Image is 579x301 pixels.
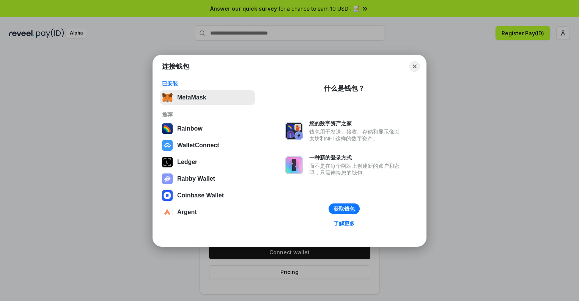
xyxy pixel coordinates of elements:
div: 钱包用于发送、接收、存储和显示像以太坊和NFT这样的数字资产。 [309,128,403,142]
button: Close [409,61,420,72]
button: WalletConnect [160,138,255,153]
div: 什么是钱包？ [324,84,365,93]
div: WalletConnect [177,142,219,149]
img: svg+xml,%3Csvg%20width%3D%2228%22%20height%3D%2228%22%20viewBox%3D%220%200%2028%2028%22%20fill%3D... [162,190,173,201]
div: Rabby Wallet [177,175,215,182]
div: Argent [177,209,197,216]
div: 您的数字资产之家 [309,120,403,127]
button: Argent [160,205,255,220]
a: 了解更多 [329,219,359,229]
div: 获取钱包 [334,205,355,212]
div: Ledger [177,159,197,165]
div: 一种新的登录方式 [309,154,403,161]
h1: 连接钱包 [162,62,189,71]
button: 获取钱包 [329,203,360,214]
div: 了解更多 [334,220,355,227]
img: svg+xml,%3Csvg%20fill%3D%22none%22%20height%3D%2233%22%20viewBox%3D%220%200%2035%2033%22%20width%... [162,92,173,103]
img: svg+xml,%3Csvg%20xmlns%3D%22http%3A%2F%2Fwww.w3.org%2F2000%2Fsvg%22%20fill%3D%22none%22%20viewBox... [285,122,303,140]
div: MetaMask [177,94,206,101]
div: Coinbase Wallet [177,192,224,199]
img: svg+xml,%3Csvg%20xmlns%3D%22http%3A%2F%2Fwww.w3.org%2F2000%2Fsvg%22%20fill%3D%22none%22%20viewBox... [285,156,303,174]
div: Rainbow [177,125,203,132]
button: MetaMask [160,90,255,105]
div: 推荐 [162,111,253,118]
img: svg+xml,%3Csvg%20width%3D%2228%22%20height%3D%2228%22%20viewBox%3D%220%200%2028%2028%22%20fill%3D... [162,140,173,151]
img: svg+xml,%3Csvg%20width%3D%2228%22%20height%3D%2228%22%20viewBox%3D%220%200%2028%2028%22%20fill%3D... [162,207,173,217]
img: svg+xml,%3Csvg%20xmlns%3D%22http%3A%2F%2Fwww.w3.org%2F2000%2Fsvg%22%20fill%3D%22none%22%20viewBox... [162,173,173,184]
div: 已安装 [162,80,253,87]
button: Rainbow [160,121,255,136]
img: svg+xml,%3Csvg%20xmlns%3D%22http%3A%2F%2Fwww.w3.org%2F2000%2Fsvg%22%20width%3D%2228%22%20height%3... [162,157,173,167]
button: Coinbase Wallet [160,188,255,203]
button: Ledger [160,154,255,170]
button: Rabby Wallet [160,171,255,186]
img: svg+xml,%3Csvg%20width%3D%22120%22%20height%3D%22120%22%20viewBox%3D%220%200%20120%20120%22%20fil... [162,123,173,134]
div: 而不是在每个网站上创建新的账户和密码，只需连接您的钱包。 [309,162,403,176]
